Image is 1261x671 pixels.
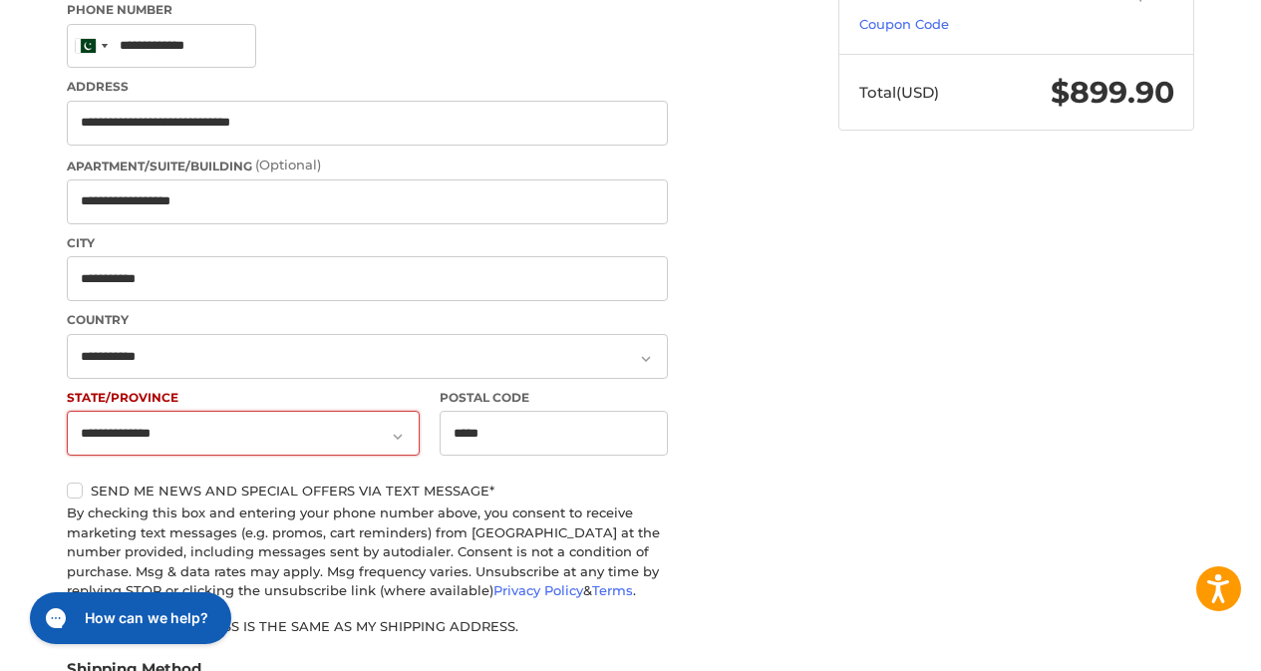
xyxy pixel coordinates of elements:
[68,25,114,68] div: Pakistan (‫پاکستان‬‎): +92
[67,311,668,329] label: Country
[67,503,668,601] div: By checking this box and entering your phone number above, you consent to receive marketing text ...
[67,78,668,96] label: Address
[67,234,668,252] label: City
[592,582,633,598] a: Terms
[67,483,668,499] label: Send me news and special offers via text message*
[1051,74,1174,111] span: $899.90
[440,389,669,407] label: Postal Code
[255,157,321,172] small: (Optional)
[859,16,949,32] a: Coupon Code
[67,618,668,634] label: My billing address is the same as my shipping address.
[67,156,668,175] label: Apartment/Suite/Building
[859,83,939,102] span: Total (USD)
[20,585,237,651] iframe: Gorgias live chat messenger
[67,1,668,19] label: Phone Number
[67,389,420,407] label: State/Province
[493,582,583,598] a: Privacy Policy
